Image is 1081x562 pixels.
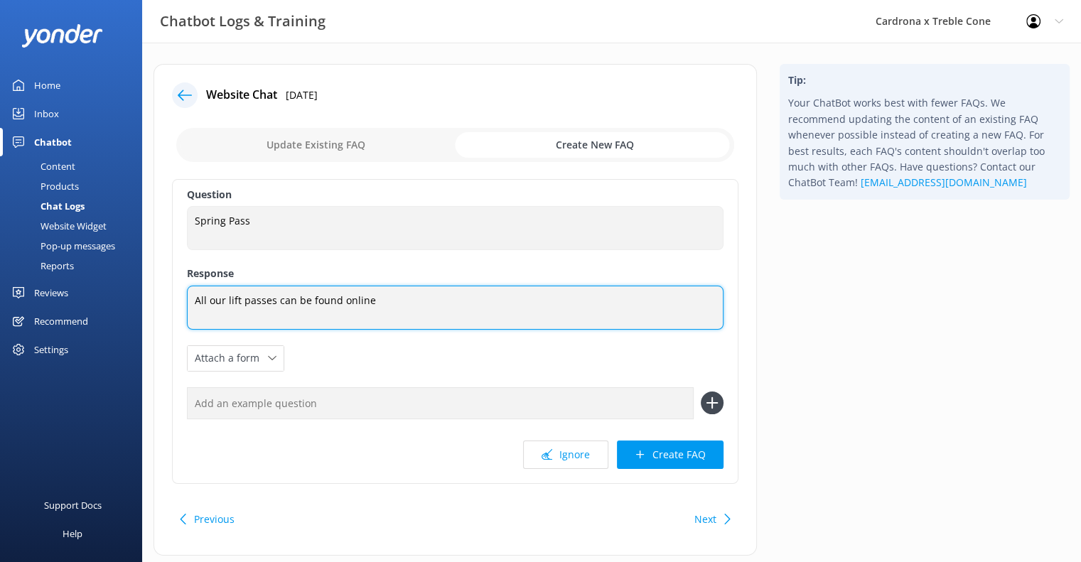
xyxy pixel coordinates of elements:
[694,505,716,534] button: Next
[9,196,85,216] div: Chat Logs
[9,256,74,276] div: Reports
[9,256,142,276] a: Reports
[9,156,142,176] a: Content
[34,335,68,364] div: Settings
[286,87,318,103] p: [DATE]
[21,24,103,48] img: yonder-white-logo.png
[788,95,1061,190] p: Your ChatBot works best with fewer FAQs. We recommend updating the content of an existing FAQ whe...
[160,10,326,33] h3: Chatbot Logs & Training
[788,72,1061,88] h4: Tip:
[9,176,142,196] a: Products
[195,350,268,366] span: Attach a form
[34,71,60,99] div: Home
[34,279,68,307] div: Reviews
[187,286,724,330] textarea: All our lift passes can be found online
[9,156,75,176] div: Content
[187,206,724,250] textarea: Spring Pass
[187,187,724,202] label: Question
[9,176,79,196] div: Products
[9,236,115,256] div: Pop-up messages
[206,86,277,104] h4: Website Chat
[34,307,88,335] div: Recommend
[523,441,608,469] button: Ignore
[9,236,142,256] a: Pop-up messages
[63,519,82,548] div: Help
[34,99,59,128] div: Inbox
[34,128,72,156] div: Chatbot
[9,216,107,236] div: Website Widget
[9,196,142,216] a: Chat Logs
[861,175,1027,189] a: [EMAIL_ADDRESS][DOMAIN_NAME]
[187,387,694,419] input: Add an example question
[187,266,724,281] label: Response
[9,216,142,236] a: Website Widget
[194,505,235,534] button: Previous
[617,441,724,469] button: Create FAQ
[44,491,102,519] div: Support Docs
